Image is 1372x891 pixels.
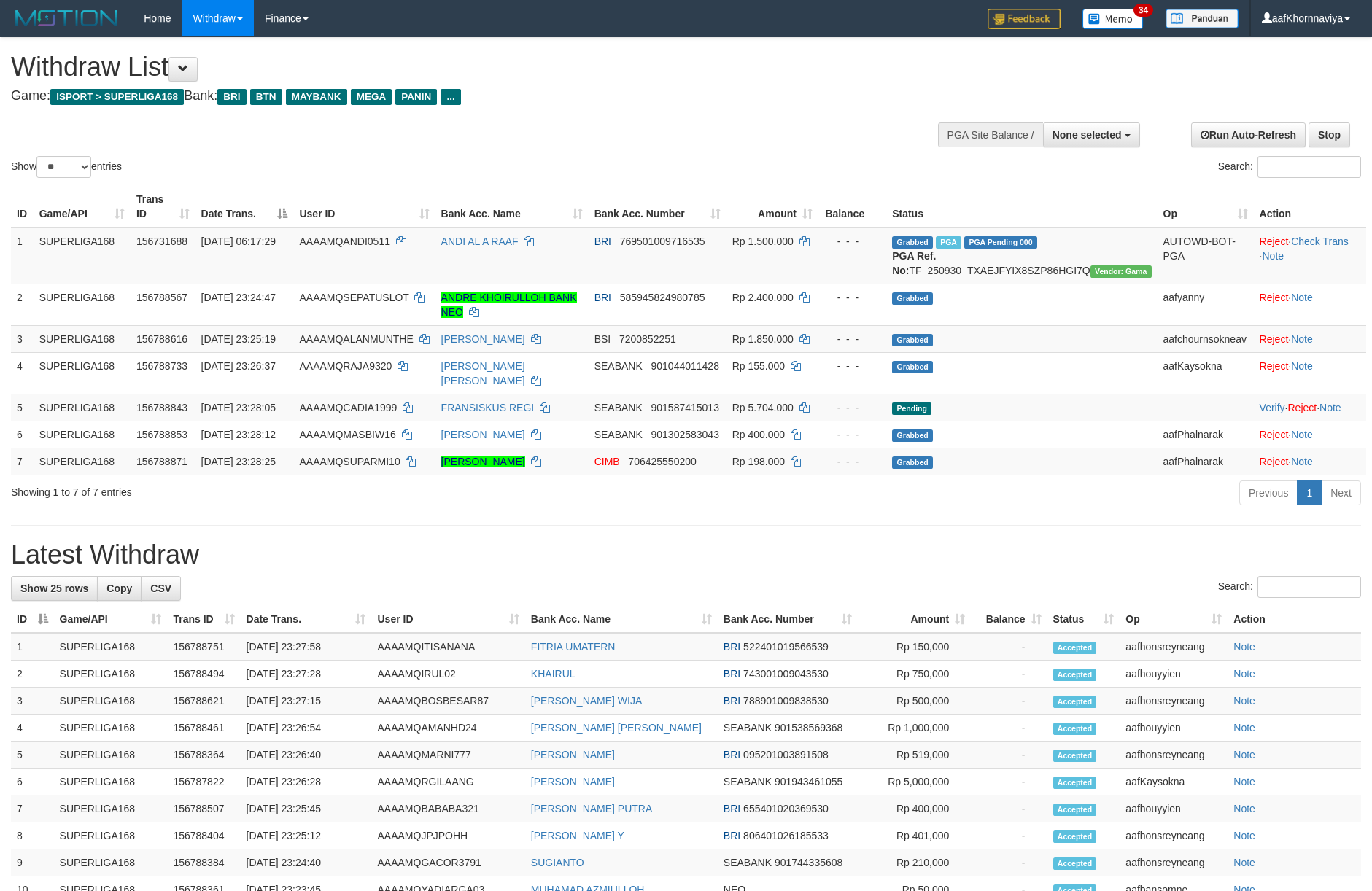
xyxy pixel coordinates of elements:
a: Note [1319,402,1341,413]
span: Accepted [1053,804,1097,816]
span: [DATE] 23:28:05 [201,402,276,413]
td: SUPERLIGA168 [54,742,168,769]
td: · [1254,284,1366,325]
a: Note [1233,776,1255,787]
th: Status: activate to sort column ascending [1047,606,1120,633]
span: Grabbed [892,429,933,442]
span: Accepted [1053,857,1097,870]
td: aafKaysokna [1120,769,1228,795]
span: Copy 743001009043530 to clipboard [743,668,829,680]
span: BRI [724,749,740,760]
a: Note [1233,830,1255,841]
td: Rp 400,000 [858,795,972,822]
span: Copy 7200852251 to clipboard [619,333,676,345]
td: aafchournsokneav [1158,325,1254,352]
span: Accepted [1053,830,1097,843]
span: Copy 901587415013 to clipboard [651,402,718,413]
td: - [971,822,1047,849]
a: Reject [1260,292,1289,303]
td: - [971,769,1047,795]
span: Rp 5.704.000 [732,402,794,413]
a: CSV [141,576,181,601]
button: None selected [1043,122,1140,147]
th: Game/API: activate to sort column ascending [34,186,131,227]
td: [DATE] 23:27:28 [241,661,372,688]
span: [DATE] 06:17:29 [201,236,276,247]
td: SUPERLIGA168 [54,769,168,795]
td: SUPERLIGA168 [34,325,131,352]
td: Rp 5,000,000 [858,769,972,795]
span: SEABANK [594,429,643,440]
span: Grabbed [892,236,933,249]
td: aafhonsreyneang [1120,688,1228,715]
span: BRI [724,668,740,680]
td: Rp 519,000 [858,742,972,769]
span: Copy 585945824980785 to clipboard [620,292,705,303]
span: SEABANK [724,857,772,868]
th: Bank Acc. Number: activate to sort column ascending [718,606,858,633]
a: Show 25 rows [11,576,98,601]
a: FRANSISKUS REGI [441,402,535,413]
th: Bank Acc. Number: activate to sort column ascending [589,186,726,227]
td: aafKaysokna [1158,352,1254,394]
th: Balance: activate to sort column ascending [971,606,1047,633]
a: Reject [1260,333,1289,345]
span: AAAAMQSUPARMI10 [299,456,400,467]
span: SEABANK [594,402,643,413]
td: AAAAMQRGILAANG [371,769,524,795]
td: SUPERLIGA168 [34,448,131,475]
td: - [971,795,1047,822]
td: SUPERLIGA168 [54,633,168,661]
a: FITRIA UMATERN [531,641,616,653]
a: Note [1233,803,1255,814]
span: Copy 095201003891508 to clipboard [743,749,829,760]
td: SUPERLIGA168 [54,822,168,849]
td: - [971,688,1047,715]
a: Note [1233,722,1255,734]
a: Run Auto-Refresh [1191,122,1306,147]
a: Note [1262,250,1284,262]
span: BRI [594,236,611,247]
a: [PERSON_NAME] [PERSON_NAME] [441,360,525,386]
a: Check Trans [1291,236,1349,247]
td: aafPhalnarak [1158,448,1254,475]
a: Reject [1260,429,1289,440]
a: Note [1291,429,1313,440]
td: Rp 750,000 [858,661,972,688]
span: AAAAMQSEPATUSLOT [299,292,408,303]
a: Reject [1260,236,1289,247]
td: 156787822 [167,769,240,795]
a: [PERSON_NAME] Y [531,830,624,841]
td: 5 [11,742,54,769]
span: 156788871 [136,456,187,467]
a: Previous [1239,480,1298,505]
span: Grabbed [892,292,933,305]
span: ... [441,89,460,105]
a: Verify [1260,402,1285,413]
td: 4 [11,352,34,394]
label: Show entries [11,156,122,178]
h1: Withdraw List [11,52,900,82]
a: Reject [1260,360,1289,372]
div: Showing 1 to 7 of 7 entries [11,479,561,499]
td: 4 [11,715,54,742]
div: - - - [824,290,880,305]
span: MAYBANK [286,89,347,105]
select: Showentries [36,156,91,178]
div: PGA Site Balance / [938,122,1043,147]
span: Accepted [1053,696,1097,708]
input: Search: [1257,576,1361,598]
td: [DATE] 23:26:40 [241,742,372,769]
th: User ID: activate to sort column ascending [293,186,435,227]
label: Search: [1218,156,1361,178]
td: aafhonsreyneang [1120,822,1228,849]
span: Vendor URL: https://trx31.1velocity.biz [1090,265,1152,278]
a: Next [1321,480,1361,505]
a: Note [1233,857,1255,868]
div: - - - [824,454,880,469]
td: 2 [11,284,34,325]
img: panduan.png [1166,9,1239,28]
a: Note [1291,333,1313,345]
td: SUPERLIGA168 [54,849,168,876]
span: SEABANK [724,776,772,787]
